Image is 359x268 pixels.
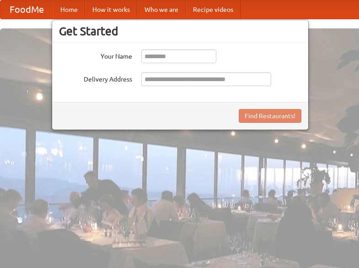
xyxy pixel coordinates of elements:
[186,0,241,19] a: Recipe videos
[137,0,186,19] a: Who we are
[85,0,137,19] a: How it works
[59,72,132,84] label: Delivery Address
[53,0,85,19] a: Home
[59,49,132,61] label: Your Name
[59,24,301,38] h3: Get Started
[239,109,301,123] button: Find Restaurants!
[0,0,53,19] a: FoodMe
